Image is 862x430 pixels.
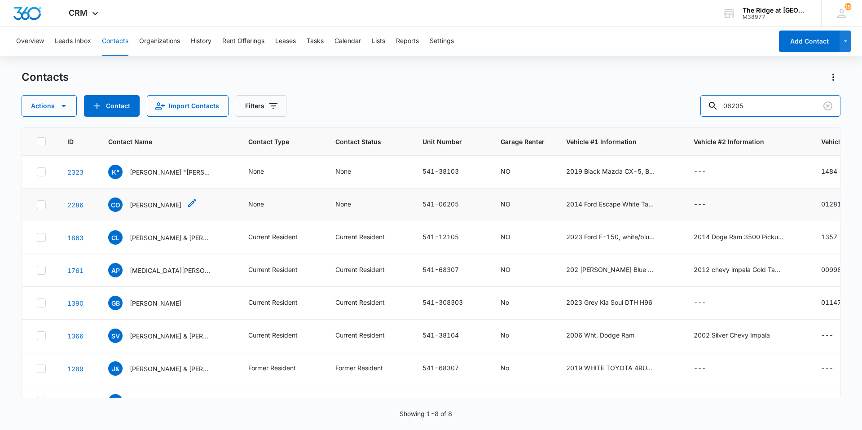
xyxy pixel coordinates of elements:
p: [MEDICAL_DATA][PERSON_NAME] & [PERSON_NAME] [130,266,211,275]
div: Current Resident [335,265,385,274]
a: Navigate to contact details page for Kimberly "Kim" McAnear [67,168,84,176]
span: J& [108,361,123,376]
a: Navigate to contact details page for Cheyenne Ogle [67,201,84,209]
span: Contact Status [335,137,388,146]
a: Navigate to contact details page for Alexia Palmer & Stephan Gonzales [67,267,84,274]
div: --- [694,298,706,308]
div: Contact Type - None - Select to Edit Field [248,199,280,210]
div: 2019 WHITE TOYOTA 4RUNNER (TAG: BPM-067) [566,363,656,373]
div: Contact Name - Geraldine Bass - Select to Edit Field [108,296,198,310]
div: Garage Renter - No - Select to Edit Field [501,298,525,308]
div: Contact Type - Current Resident - Select to Edit Field [248,298,314,308]
a: Navigate to contact details page for David Burton [67,398,84,405]
div: notifications count [844,3,852,10]
span: ID [67,137,74,146]
span: CO [108,197,123,212]
div: Vehicle #1 Permit # - - Select to Edit Field [821,363,849,374]
div: Unit Number - 541-68307 - Select to Edit Field [422,265,475,276]
div: Vehicle #2 Information - 2018 White Dodge Deisel - Select to Edit Field [694,396,786,407]
a: Navigate to contact details page for Geraldine Bass [67,299,84,307]
div: Former Resident [248,396,296,405]
div: 2014 Ford Escape White Tag: Wy (40107) [566,199,656,209]
p: [PERSON_NAME] [130,298,181,308]
div: Former Resident [248,363,296,373]
div: Contact Status - Former Resident - Select to Edit Field [335,396,399,407]
span: 198 [844,3,852,10]
div: Contact Type - Former Resident - Select to Edit Field [248,396,312,407]
span: Unit Number [422,137,479,146]
div: Contact Status - None - Select to Edit Field [335,199,367,210]
div: Unit Number - 541-12105 - Select to Edit Field [422,232,475,243]
button: Actions [22,95,77,117]
div: NO [501,199,510,209]
div: 00998 [821,265,841,274]
div: Unit Number - 541-308303 - Select to Edit Field [422,298,479,308]
span: AP [108,263,123,277]
div: Vehicle #2 Information - 2002 Silver Chevy Impala - Select to Edit Field [694,330,786,341]
span: DB [108,394,123,408]
div: 1357 [821,232,837,241]
div: 541-38104 [422,330,459,340]
p: Showing 1-8 of 8 [400,409,452,418]
div: Unit Number - 541-06205 - Select to Edit Field [422,199,475,210]
div: 2012 chevy impala Gold Tag: (SPG) [694,265,783,274]
div: Contact Status - Current Resident - Select to Edit Field [335,330,401,341]
div: Unit Number - 541-38104 - Select to Edit Field [422,330,475,341]
div: Contact Type - Current Resident - Select to Edit Field [248,330,314,341]
span: Vehicle #2 Information [694,137,800,146]
div: --- [694,199,706,210]
div: Vehicle #2 Information - - Select to Edit Field [694,298,722,308]
div: 541-38103 [422,167,459,176]
div: 2023 Ford F-150, white/blue, EIY-L48 [566,232,656,241]
button: History [191,27,211,56]
div: Vehicle #2 Information - 2012 chevy impala Gold Tag: (SPG) - Select to Edit Field [694,265,800,276]
p: [PERSON_NAME] [130,397,181,406]
div: Vehicle #1 Permit # - - Select to Edit Field [821,396,849,407]
button: Add Contact [84,95,140,117]
button: Calendar [334,27,361,56]
div: Current Resident [248,265,298,274]
div: 541-12105 [422,232,459,241]
div: NO [501,265,510,274]
div: Current Resident [335,298,385,307]
p: [PERSON_NAME] [130,200,181,210]
div: 202 [PERSON_NAME] Blue Tag:(BCX-N30) [566,265,656,274]
div: Contact Name - Shae Vialpando & Christopher A. Zepeda - Select to Edit Field [108,329,227,343]
div: Vehicle #1 Information - 2023 Grey Kia Soul DTH H96 - Select to Edit Field [566,298,668,308]
div: Contact Type - None - Select to Edit Field [248,167,280,177]
button: Filters [236,95,286,117]
div: Contact Name - David Burton - Select to Edit Field [108,394,198,408]
button: Overview [16,27,44,56]
div: Vehicle #1 Permit # - 01147 - Select to Edit Field [821,298,858,308]
div: 541-06205 [422,199,459,209]
p: [PERSON_NAME] & [PERSON_NAME] [130,364,211,373]
div: 541-68307 [422,265,459,274]
div: Vehicle #1 Information - 2012 White Dodge 2500 Hemi - Select to Edit Field [566,396,672,407]
div: --- [821,330,833,341]
div: Vehicle #1 Permit # - 1357 - Select to Edit Field [821,232,853,243]
a: Navigate to contact details page for Justin & Savanna Guaderrama [67,365,84,373]
button: Rent Offerings [222,27,264,56]
div: No [501,363,509,373]
button: Reports [396,27,419,56]
div: account name [743,7,808,14]
div: Current Resident [248,298,298,307]
div: 541-308303 [422,298,463,307]
span: GB [108,296,123,310]
div: None [335,199,351,209]
div: account id [743,14,808,20]
p: [PERSON_NAME] & [PERSON_NAME] [130,331,211,341]
button: Contacts [102,27,128,56]
div: Unit Number - 541-38103 - Select to Edit Field [422,396,475,407]
button: Settings [430,27,454,56]
button: Import Contacts [147,95,229,117]
div: Contact Name - Alexia Palmer & Stephan Gonzales - Select to Edit Field [108,263,227,277]
button: Organizations [139,27,180,56]
div: Vehicle #1 Information - 2006 Wht. Dodge Ram - Select to Edit Field [566,330,651,341]
div: 2002 Silver Chevy Impala [694,330,770,340]
a: Navigate to contact details page for Shae Vialpando & Christopher A. Zepeda [67,332,84,340]
button: Actions [826,70,840,84]
div: Former Resident [335,363,383,373]
div: Contact Type - Former Resident - Select to Edit Field [248,363,312,374]
div: 2019 Black Mazda CX-5, BPR-L49 [566,167,656,176]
